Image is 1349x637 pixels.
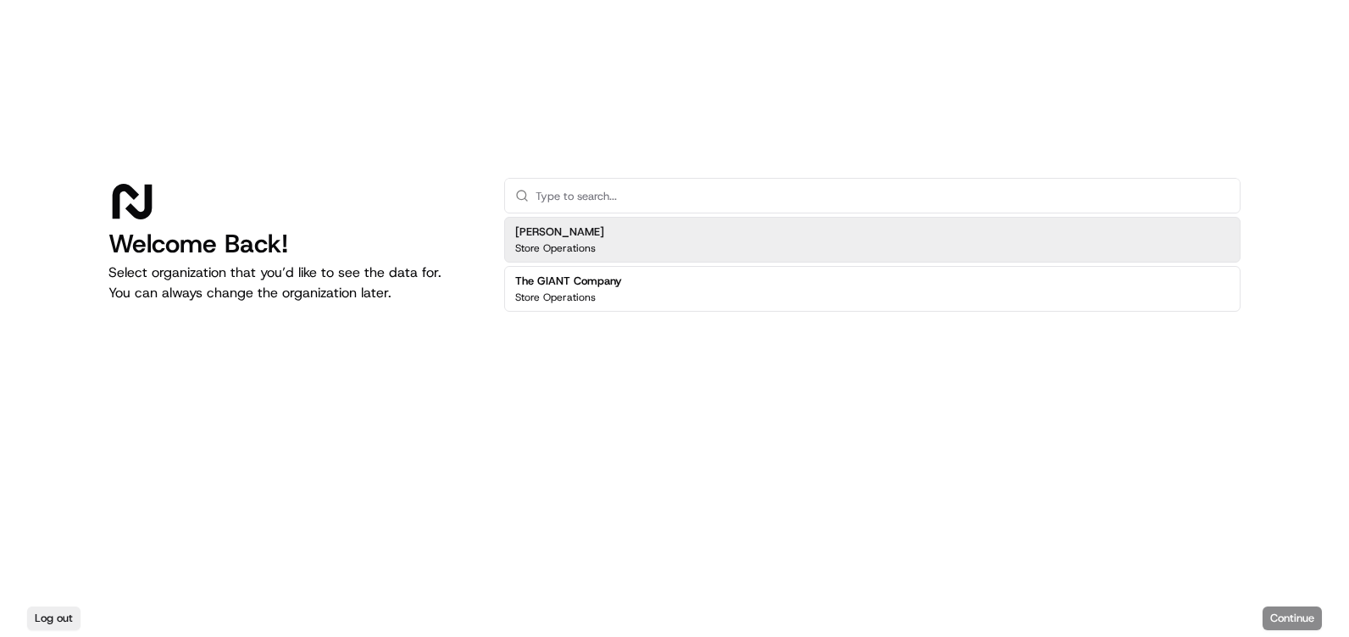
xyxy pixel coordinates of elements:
input: Type to search... [536,179,1230,213]
h2: The GIANT Company [515,274,622,289]
p: Select organization that you’d like to see the data for. You can always change the organization l... [108,263,477,303]
p: Store Operations [515,291,596,304]
div: Suggestions [504,213,1241,315]
h2: [PERSON_NAME] [515,224,604,240]
p: Store Operations [515,241,596,255]
h1: Welcome Back! [108,229,477,259]
button: Log out [27,607,80,630]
